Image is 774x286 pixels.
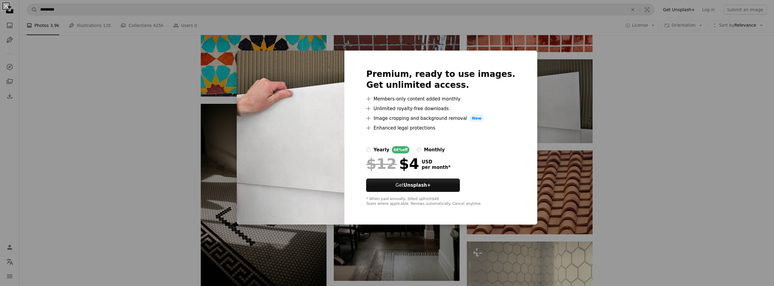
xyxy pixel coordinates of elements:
[424,146,445,153] div: monthly
[366,105,515,112] li: Unlimited royalty-free downloads
[366,156,396,172] span: $12
[366,179,460,192] button: GetUnsplash+
[237,51,344,225] img: premium_photo-1683121291547-4b21d47f14fb
[366,124,515,132] li: Enhanced legal protections
[373,146,389,153] div: yearly
[470,115,484,122] span: New
[392,146,410,153] div: 66% off
[417,147,421,152] input: monthly
[366,156,419,172] div: $4
[366,115,515,122] li: Image cropping and background removal
[421,159,450,165] span: USD
[421,165,450,170] span: per month *
[366,95,515,103] li: Members-only content added monthly
[366,69,515,90] h2: Premium, ready to use images. Get unlimited access.
[404,182,431,188] strong: Unsplash+
[366,197,515,206] div: * When paid annually, billed upfront $48 Taxes where applicable. Renews automatically. Cancel any...
[366,147,371,152] input: yearly66%off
